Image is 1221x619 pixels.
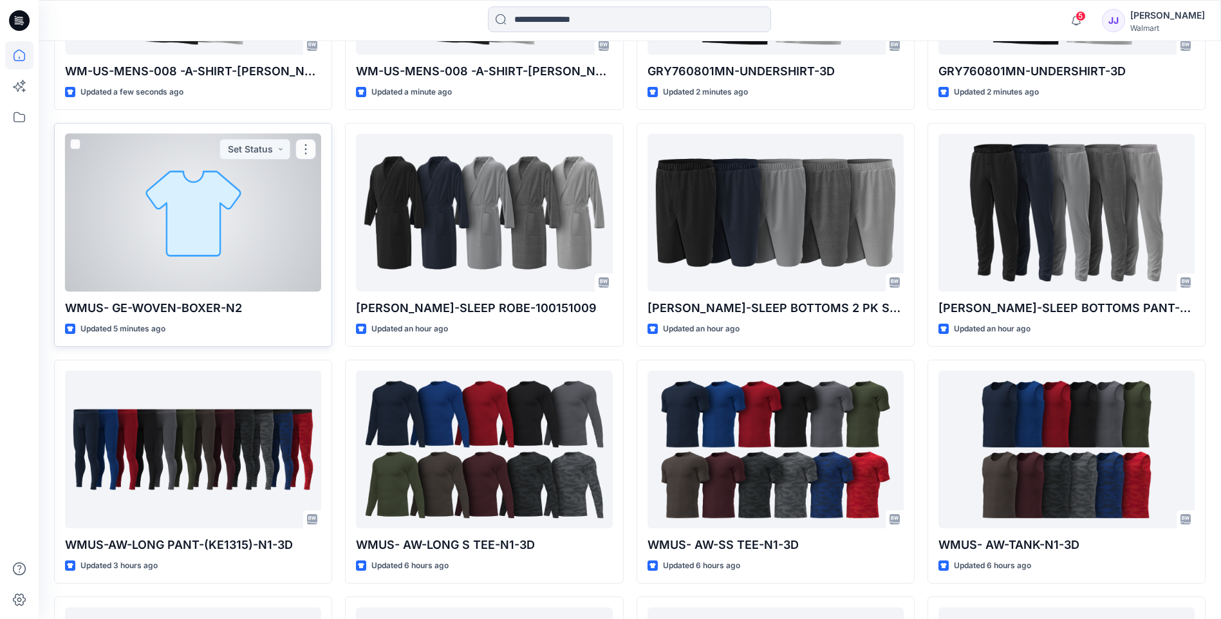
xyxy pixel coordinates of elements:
p: [PERSON_NAME]-SLEEP BOTTOMS 2 PK SHORTS-100150734 [648,299,904,317]
p: WMUS- AW-TANK-N1-3D [938,536,1195,554]
p: WMUS- AW-LONG S TEE-N1-3D [356,536,612,554]
p: Updated 2 minutes ago [954,86,1039,99]
a: WMUS-AW-LONG PANT-(KE1315)-N1-3D [65,371,321,528]
p: Updated a few seconds ago [80,86,183,99]
p: WMUS- AW-SS TEE-N1-3D [648,536,904,554]
p: GRY760801MN-UNDERSHIRT-3D [938,62,1195,80]
a: George-SLEEP BOTTOMS 2 PK SHORTS-100150734 [648,134,904,291]
p: Updated 6 hours ago [954,559,1031,573]
p: Updated 5 minutes ago [80,322,165,336]
p: Updated 6 hours ago [663,559,740,573]
p: Updated a minute ago [371,86,452,99]
p: [PERSON_NAME]-SLEEP ROBE-100151009 [356,299,612,317]
p: WM-US-MENS-008 -A-SHIRT-[PERSON_NAME]-N3-3D [356,62,612,80]
a: George-SLEEP BOTTOMS PANT-100150736 [938,134,1195,291]
p: WMUS- GE-WOVEN-BOXER-N2 [65,299,321,317]
p: [PERSON_NAME]-SLEEP BOTTOMS PANT-100150736 [938,299,1195,317]
a: George-SLEEP ROBE-100151009 [356,134,612,291]
p: Updated an hour ago [371,322,448,336]
p: WMUS-AW-LONG PANT-(KE1315)-N1-3D [65,536,321,554]
a: WMUS- AW-LONG S TEE-N1-3D [356,371,612,528]
div: Walmart [1130,23,1205,33]
p: Updated an hour ago [663,322,740,336]
p: Updated an hour ago [954,322,1030,336]
a: WMUS- AW-TANK-N1-3D [938,371,1195,528]
p: WM-US-MENS-008 -A-SHIRT-[PERSON_NAME]-N3-3D [65,62,321,80]
p: Updated 3 hours ago [80,559,158,573]
div: [PERSON_NAME] [1130,8,1205,23]
p: Updated 2 minutes ago [663,86,748,99]
a: WMUS- AW-SS TEE-N1-3D [648,371,904,528]
div: JJ [1102,9,1125,32]
a: WMUS- GE-WOVEN-BOXER-N2 [65,134,321,291]
span: 5 [1076,11,1086,21]
p: Updated 6 hours ago [371,559,449,573]
p: GRY760801MN-UNDERSHIRT-3D [648,62,904,80]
